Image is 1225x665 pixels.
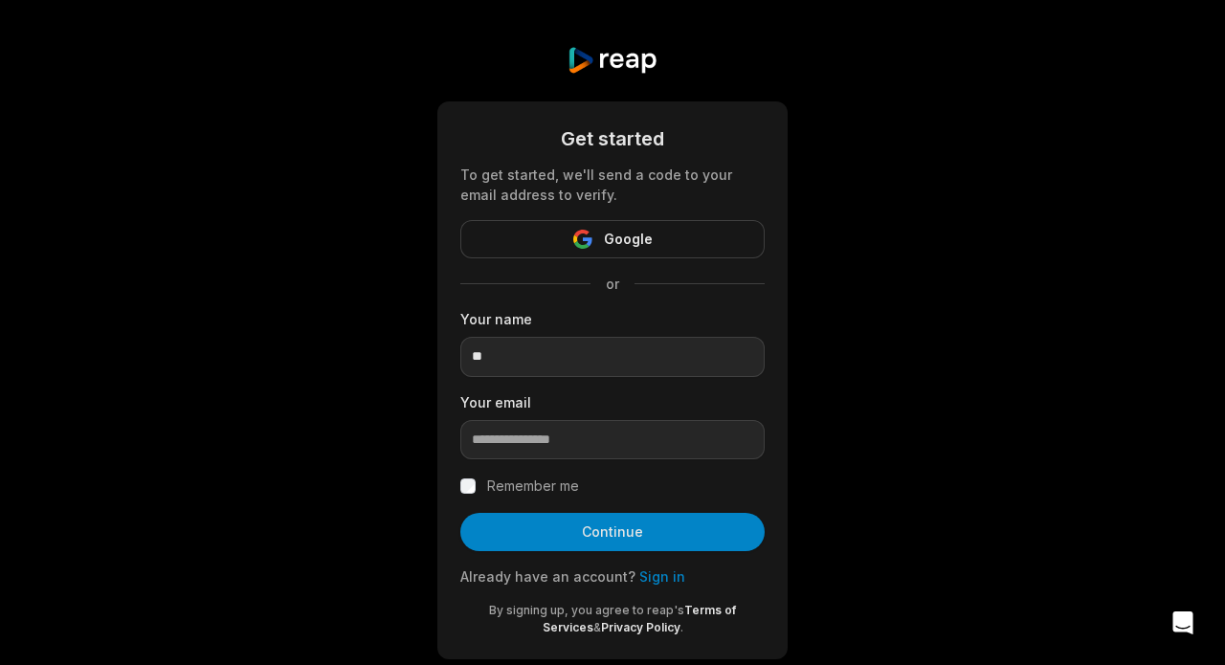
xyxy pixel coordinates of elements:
span: By signing up, you agree to reap's [489,603,684,617]
span: . [680,620,683,634]
div: To get started, we'll send a code to your email address to verify. [460,165,765,205]
label: Your email [460,392,765,412]
span: Already have an account? [460,568,635,585]
img: reap [567,46,657,75]
button: Google [460,220,765,258]
span: & [593,620,601,634]
label: Remember me [487,475,579,498]
span: Google [604,228,653,251]
a: Privacy Policy [601,620,680,634]
button: Continue [460,513,765,551]
label: Your name [460,309,765,329]
div: Get started [460,124,765,153]
span: or [590,274,635,294]
div: Open Intercom Messenger [1160,600,1206,646]
a: Sign in [639,568,685,585]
